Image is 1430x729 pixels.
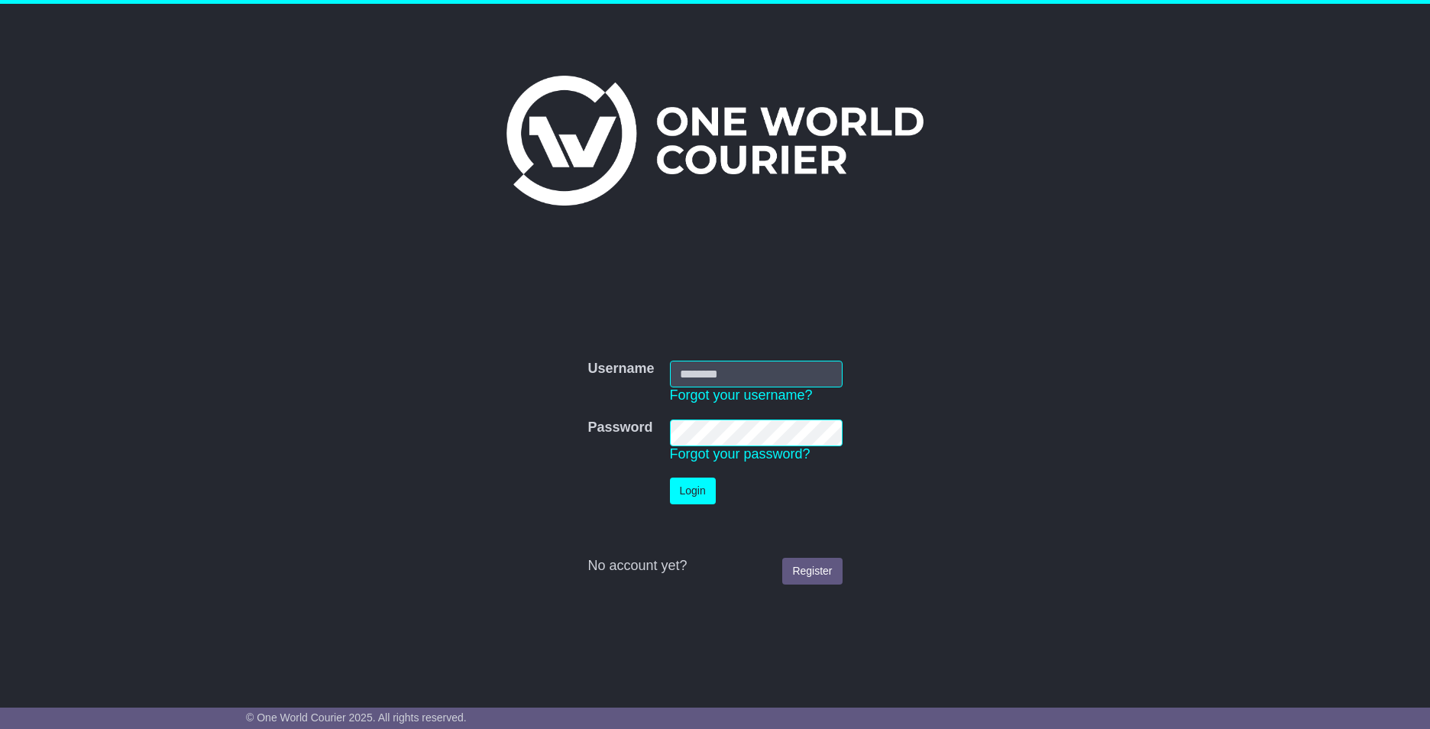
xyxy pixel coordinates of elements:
button: Login [670,478,716,504]
div: No account yet? [587,558,842,575]
a: Forgot your password? [670,446,810,462]
label: Password [587,420,652,436]
a: Forgot your username? [670,387,813,403]
a: Register [782,558,842,585]
label: Username [587,361,654,377]
span: © One World Courier 2025. All rights reserved. [246,711,467,724]
img: One World [506,76,924,206]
